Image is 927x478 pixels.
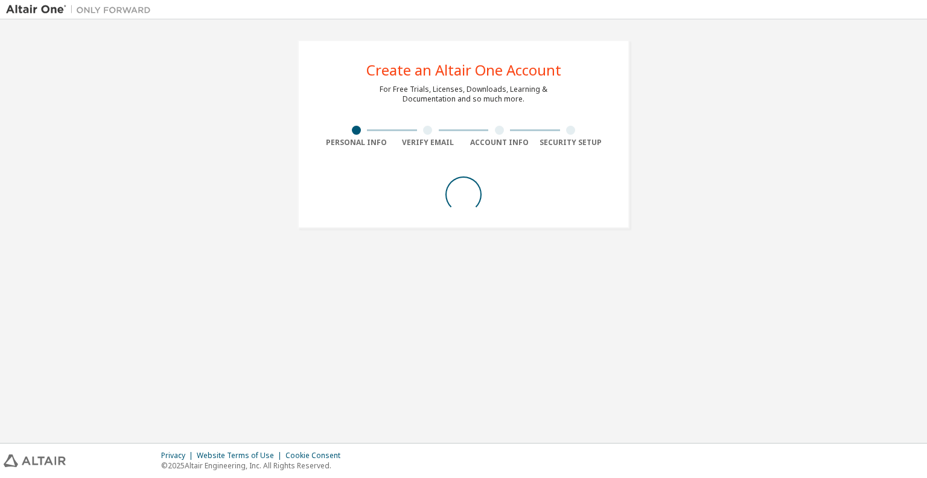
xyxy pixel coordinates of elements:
div: Security Setup [535,138,607,147]
div: Website Terms of Use [197,451,285,460]
div: Personal Info [320,138,392,147]
div: Verify Email [392,138,464,147]
img: Altair One [6,4,157,16]
div: For Free Trials, Licenses, Downloads, Learning & Documentation and so much more. [380,85,547,104]
div: Cookie Consent [285,451,348,460]
div: Account Info [463,138,535,147]
p: © 2025 Altair Engineering, Inc. All Rights Reserved. [161,460,348,471]
div: Privacy [161,451,197,460]
img: altair_logo.svg [4,454,66,467]
div: Create an Altair One Account [366,63,561,77]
